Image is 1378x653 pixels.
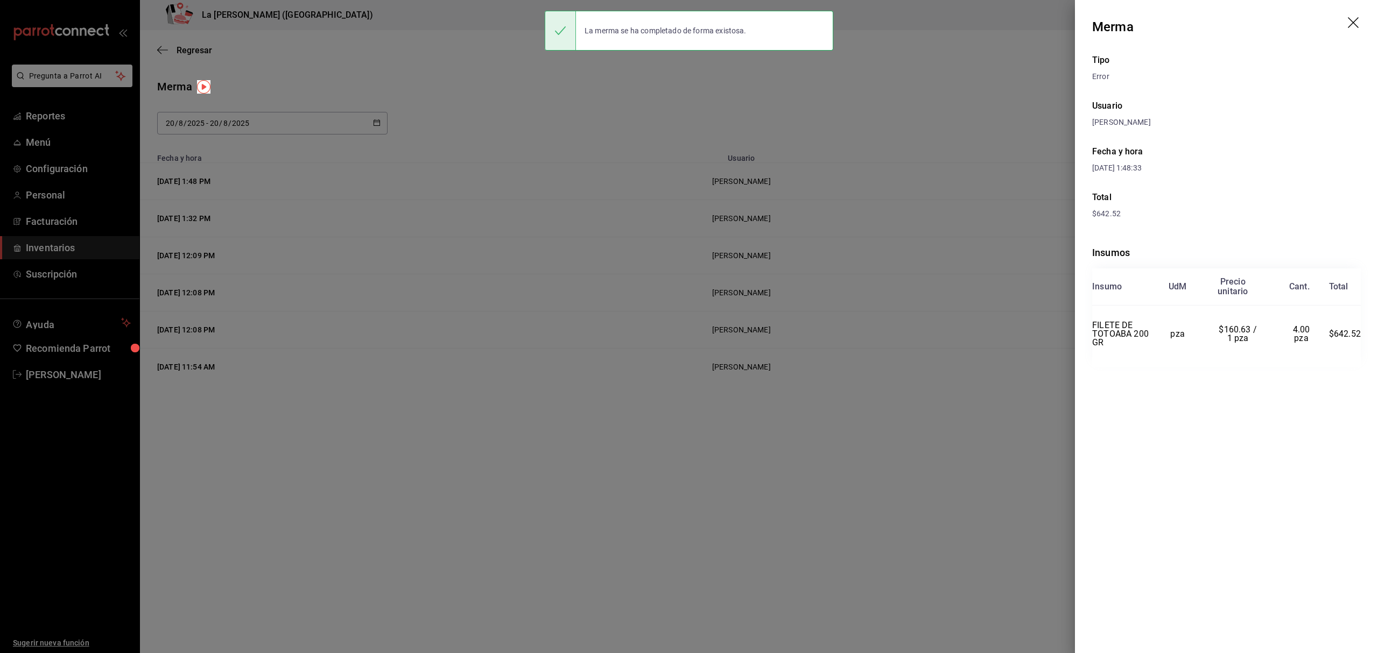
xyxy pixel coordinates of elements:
img: Tooltip marker [197,80,210,94]
div: Merma [1092,17,1134,37]
span: $160.63 / 1 pza [1219,324,1259,343]
div: [DATE] 1:48:33 [1092,162,1361,174]
button: drag [1348,17,1361,30]
div: UdM [1169,282,1187,292]
div: La merma se ha completado de forma existosa. [576,19,755,42]
div: [PERSON_NAME] [1092,117,1361,128]
div: Error [1092,71,1361,82]
span: 4.00 pza [1293,324,1312,343]
div: Insumos [1092,245,1361,260]
div: Total [1329,282,1348,292]
span: $642.52 [1329,329,1361,339]
div: Usuario [1092,100,1361,112]
div: Total [1092,191,1361,204]
td: pza [1153,306,1202,363]
span: $642.52 [1092,209,1121,218]
div: Tipo [1092,54,1361,67]
div: Precio unitario [1218,277,1248,296]
div: Insumo [1092,282,1122,292]
div: Fecha y hora [1092,145,1361,158]
td: FILETE DE TOTOABA 200 GR [1092,306,1153,363]
div: Cant. [1289,282,1310,292]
